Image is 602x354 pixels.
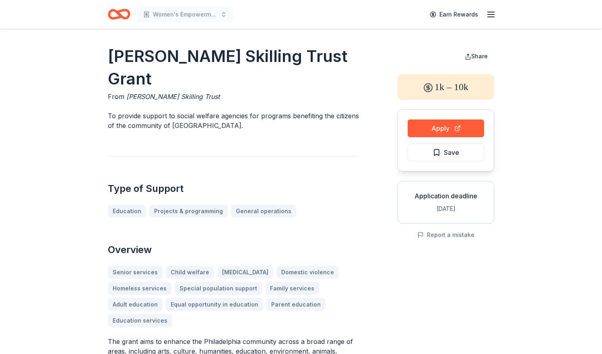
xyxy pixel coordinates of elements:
[126,93,220,101] span: [PERSON_NAME] Skilling Trust
[108,5,130,24] a: Home
[108,45,359,90] h1: [PERSON_NAME] Skilling Trust Grant
[108,182,359,195] h2: Type of Support
[153,10,217,19] span: Women's Empowerment Series
[108,205,146,218] a: Education
[458,48,494,64] button: Share
[417,230,474,240] button: Report a mistake
[425,7,483,22] a: Earn Rewards
[404,191,487,201] div: Application deadline
[149,205,228,218] a: Projects & programming
[398,74,494,100] div: 1k – 10k
[471,53,488,60] span: Share
[231,205,296,218] a: General operations
[108,92,359,101] div: From
[408,144,484,161] button: Save
[444,147,459,158] span: Save
[137,6,233,23] button: Women's Empowerment Series
[108,111,359,130] p: To provide support to social welfare agencies for programs benefiting the citizens of the communi...
[108,243,359,256] h2: Overview
[404,204,487,214] div: [DATE]
[408,119,484,137] button: Apply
